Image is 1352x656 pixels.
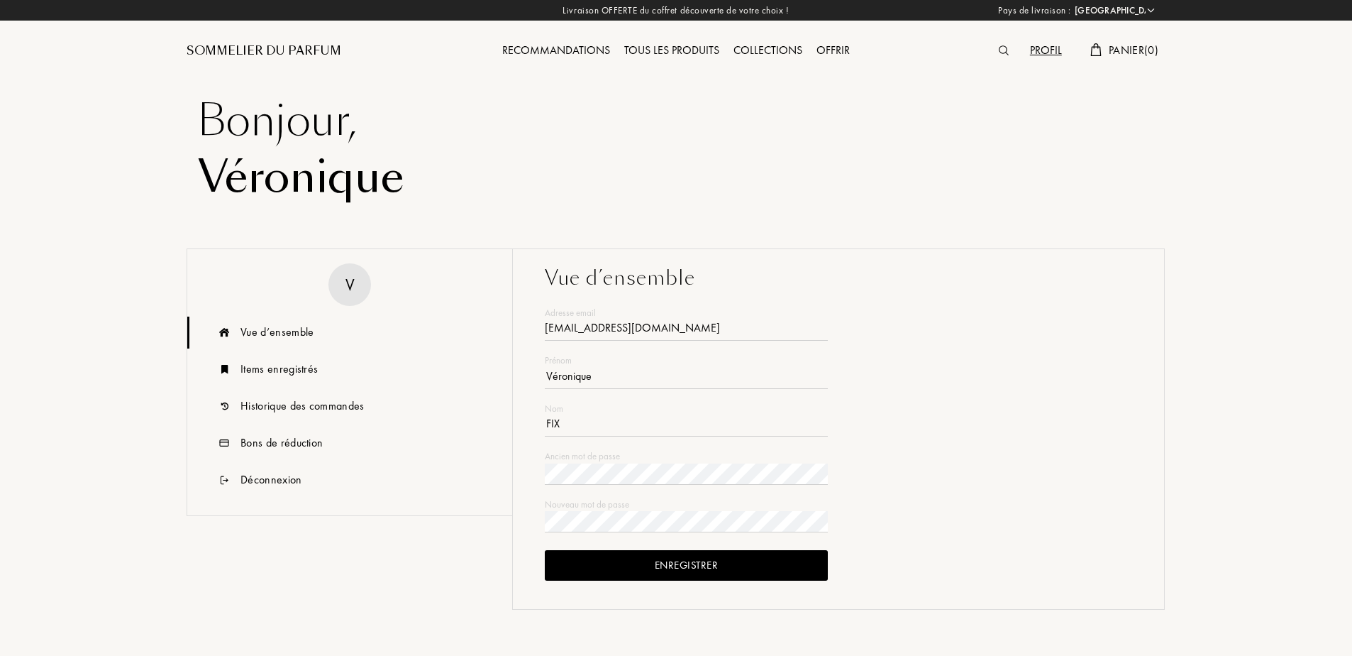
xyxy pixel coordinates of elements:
[495,42,617,60] div: Recommandations
[240,434,323,452] div: Bons de réduction
[1023,43,1069,58] a: Profil
[545,263,1132,293] div: Vue d’ensemble
[999,45,1009,55] img: search_icn.svg
[197,149,1155,206] div: Véronique
[216,464,233,496] img: icn_logout.svg
[545,354,828,368] div: Prénom
[1023,42,1069,60] div: Profil
[345,272,355,297] div: V
[809,43,857,58] a: Offrir
[216,317,233,349] img: icn_overview.svg
[240,471,302,488] div: Déconnexion
[240,361,318,378] div: Items enregistrés
[545,402,828,416] div: Nom
[998,4,1071,18] span: Pays de livraison :
[545,449,828,464] div: Ancien mot de passe
[240,398,365,415] div: Historique des commandes
[726,42,809,60] div: Collections
[1090,43,1102,56] img: cart.svg
[197,92,1155,149] div: Bonjour ,
[216,354,233,386] img: icn_book.svg
[809,42,857,60] div: Offrir
[545,319,828,341] div: [EMAIL_ADDRESS][DOMAIN_NAME]
[726,43,809,58] a: Collections
[216,427,233,459] img: icn_code.svg
[545,498,828,512] div: Nouveau mot de passe
[187,43,341,60] a: Sommelier du Parfum
[617,42,726,60] div: Tous les produits
[240,324,314,341] div: Vue d’ensemble
[1109,43,1158,58] span: Panier ( 0 )
[495,43,617,58] a: Recommandations
[545,306,828,320] div: Adresse email
[617,43,726,58] a: Tous les produits
[216,390,233,422] img: icn_history.svg
[545,550,828,581] div: Enregistrer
